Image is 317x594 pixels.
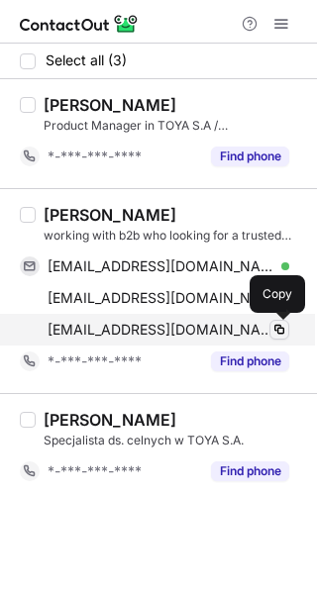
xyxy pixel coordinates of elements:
[211,147,289,166] button: Reveal Button
[48,289,274,307] span: [EMAIL_ADDRESS][DOMAIN_NAME]
[44,205,176,225] div: [PERSON_NAME]
[20,12,139,36] img: ContactOut v5.3.10
[44,117,305,135] div: Product Manager in TOYA S.A / [GEOGRAPHIC_DATA], Yato / Buyer / Sales Manager / Trade with [GEOGR...
[44,227,305,245] div: working with b2b who looking for a trusted supplier of hand tools and power tools
[44,432,305,449] div: Specjalista ds. celnych w TOYA S.A.
[211,461,289,481] button: Reveal Button
[44,410,176,430] div: [PERSON_NAME]
[48,321,274,339] span: [EMAIL_ADDRESS][DOMAIN_NAME]
[211,351,289,371] button: Reveal Button
[46,52,127,68] span: Select all (3)
[44,95,176,115] div: [PERSON_NAME]
[48,257,274,275] span: [EMAIL_ADDRESS][DOMAIN_NAME]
